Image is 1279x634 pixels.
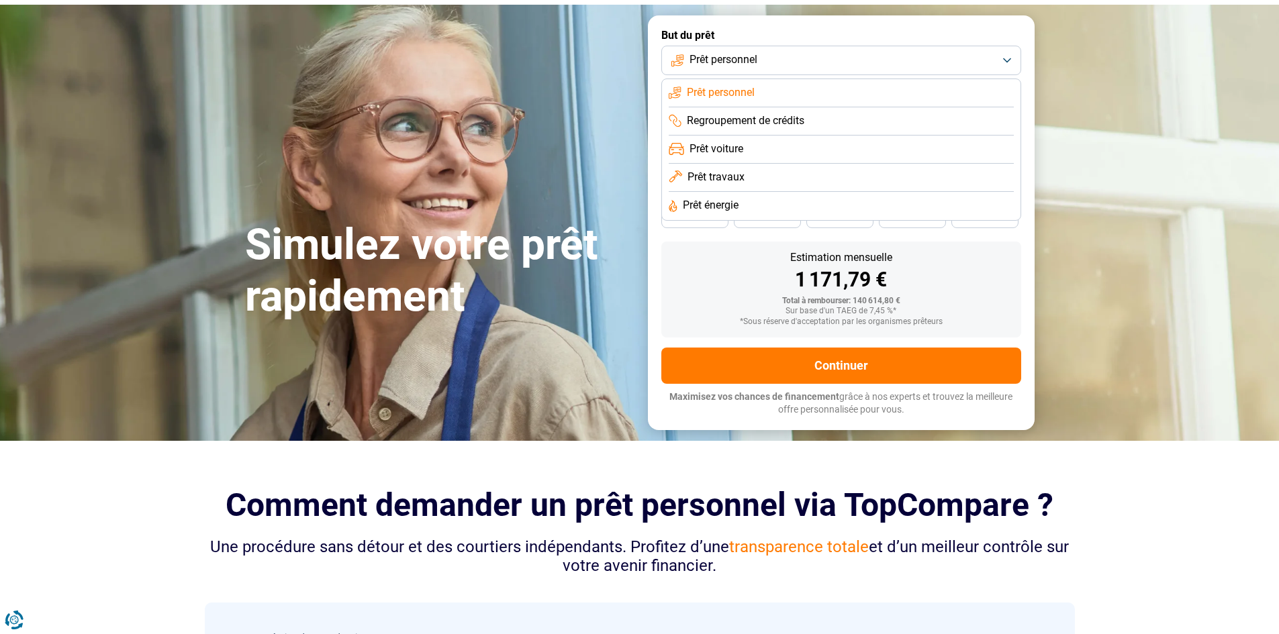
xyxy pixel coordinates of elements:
span: 30 mois [898,214,927,222]
h2: Comment demander un prêt personnel via TopCompare ? [205,486,1075,523]
div: Estimation mensuelle [672,252,1010,263]
span: Regroupement de crédits [687,113,804,128]
span: Maximisez vos chances de financement [669,391,839,402]
button: Continuer [661,348,1021,384]
div: 1 171,79 € [672,270,1010,290]
span: 48 mois [680,214,710,222]
span: transparence totale [729,537,869,556]
div: Sur base d'un TAEG de 7,45 %* [672,307,1010,316]
span: 36 mois [825,214,855,222]
span: Prêt voiture [690,142,743,156]
h1: Simulez votre prêt rapidement [245,219,632,323]
button: Prêt personnel [661,46,1021,75]
span: Prêt énergie [683,198,739,213]
span: 24 mois [970,214,1000,222]
div: *Sous réserve d'acceptation par les organismes prêteurs [672,317,1010,327]
span: Prêt personnel [687,85,755,100]
div: Une procédure sans détour et des courtiers indépendants. Profitez d’une et d’un meilleur contrôle... [205,537,1075,576]
span: Prêt travaux [688,170,745,184]
div: Total à rembourser: 140 614,80 € [672,297,1010,306]
span: 42 mois [753,214,782,222]
span: Prêt personnel [690,52,757,67]
label: But du prêt [661,29,1021,42]
p: grâce à nos experts et trouvez la meilleure offre personnalisée pour vous. [661,390,1021,417]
